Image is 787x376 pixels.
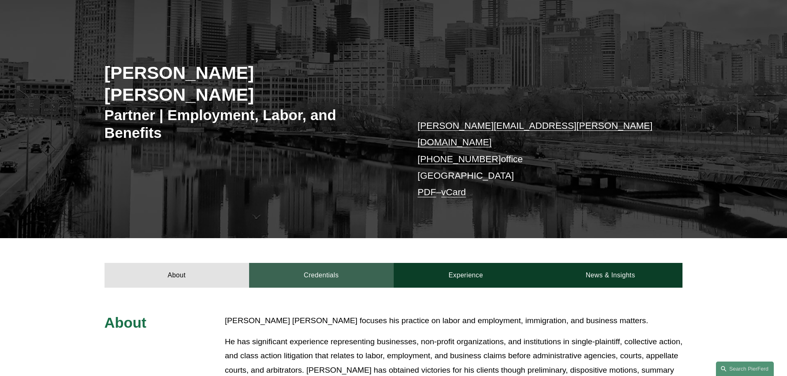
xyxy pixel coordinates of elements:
[105,315,147,331] span: About
[418,187,436,197] a: PDF
[105,106,394,142] h3: Partner | Employment, Labor, and Benefits
[716,362,774,376] a: Search this site
[105,263,249,288] a: About
[225,314,682,328] p: [PERSON_NAME] [PERSON_NAME] focuses his practice on labor and employment, immigration, and busine...
[249,263,394,288] a: Credentials
[441,187,466,197] a: vCard
[538,263,682,288] a: News & Insights
[418,121,653,147] a: [PERSON_NAME][EMAIL_ADDRESS][PERSON_NAME][DOMAIN_NAME]
[394,263,538,288] a: Experience
[418,154,501,164] a: [PHONE_NUMBER]
[418,118,659,201] p: office [GEOGRAPHIC_DATA] –
[105,62,394,105] h2: [PERSON_NAME] [PERSON_NAME]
